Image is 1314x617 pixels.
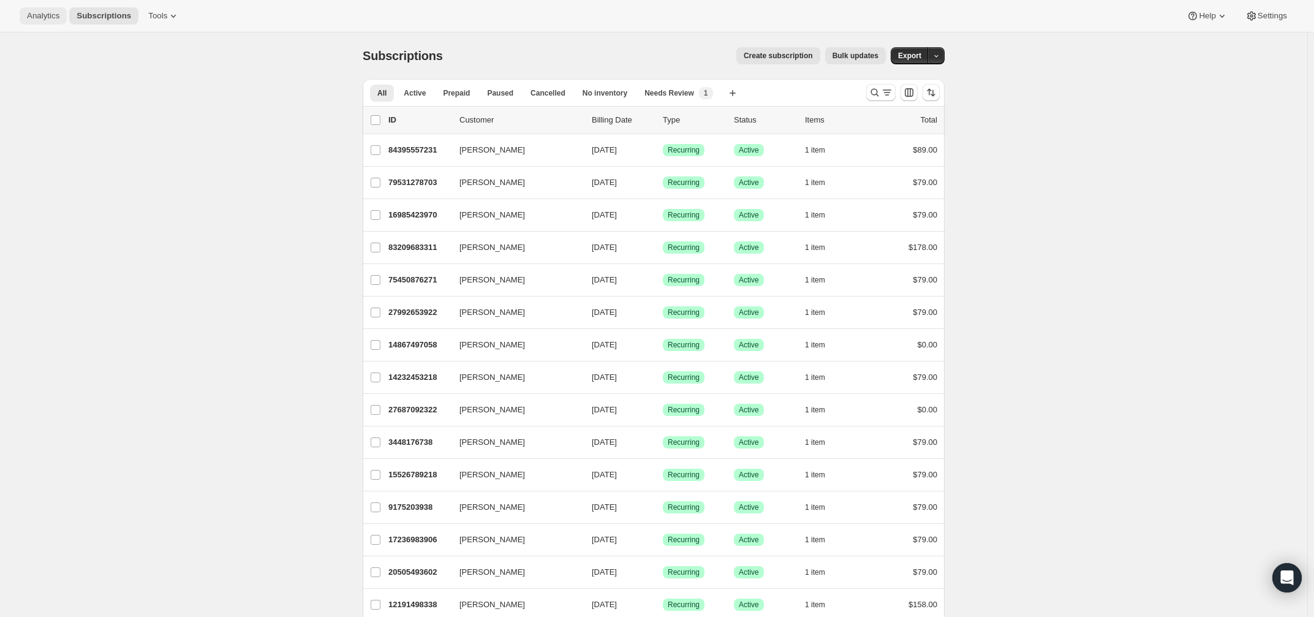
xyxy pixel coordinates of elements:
button: 1 item [805,336,839,354]
span: Recurring [668,373,700,382]
button: Export [891,47,929,64]
span: [DATE] [592,535,617,544]
p: 15526789218 [388,469,450,481]
p: 83209683311 [388,241,450,254]
button: [PERSON_NAME] [452,433,575,452]
button: Settings [1238,7,1294,25]
button: 1 item [805,401,839,418]
p: Customer [459,114,582,126]
div: 83209683311[PERSON_NAME][DATE]SuccessRecurringSuccessActive1 item$178.00 [388,239,937,256]
span: 1 item [805,178,825,187]
span: Create subscription [744,51,813,61]
div: Type [663,114,724,126]
p: 12191498338 [388,599,450,611]
span: Recurring [668,600,700,610]
span: $79.00 [913,437,937,447]
span: $0.00 [917,340,937,349]
span: Active [739,437,759,447]
span: 1 item [805,373,825,382]
span: All [377,88,387,98]
button: Sort the results [923,84,940,101]
span: [PERSON_NAME] [459,241,525,254]
button: 1 item [805,466,839,483]
p: 14867497058 [388,339,450,351]
span: Recurring [668,243,700,252]
button: [PERSON_NAME] [452,173,575,192]
span: Analytics [27,11,59,21]
span: [PERSON_NAME] [459,176,525,189]
button: 1 item [805,564,839,581]
span: [PERSON_NAME] [459,404,525,416]
button: 1 item [805,304,839,321]
button: Tools [141,7,187,25]
span: Recurring [668,470,700,480]
p: 16985423970 [388,209,450,221]
span: 1 item [805,275,825,285]
span: Active [739,275,759,285]
span: [PERSON_NAME] [459,209,525,221]
button: 1 item [805,596,839,613]
span: Active [739,535,759,545]
button: [PERSON_NAME] [452,205,575,225]
span: Recurring [668,502,700,512]
span: Recurring [668,308,700,317]
span: $158.00 [908,600,937,609]
span: $178.00 [908,243,937,252]
span: [PERSON_NAME] [459,436,525,449]
span: 1 item [805,210,825,220]
span: Cancelled [531,88,565,98]
div: 9175203938[PERSON_NAME][DATE]SuccessRecurringSuccessActive1 item$79.00 [388,499,937,516]
p: 14232453218 [388,371,450,384]
span: $79.00 [913,275,937,284]
span: Recurring [668,567,700,577]
p: ID [388,114,450,126]
button: Create subscription [736,47,820,64]
span: [DATE] [592,373,617,382]
button: [PERSON_NAME] [452,238,575,257]
button: [PERSON_NAME] [452,270,575,290]
button: Search and filter results [866,84,896,101]
span: Recurring [668,405,700,415]
span: Active [739,600,759,610]
span: Recurring [668,145,700,155]
span: Recurring [668,340,700,350]
p: 9175203938 [388,501,450,513]
button: [PERSON_NAME] [452,303,575,322]
button: [PERSON_NAME] [452,140,575,160]
span: [PERSON_NAME] [459,469,525,481]
span: 1 [704,88,708,98]
span: Needs Review [644,88,694,98]
p: Total [921,114,937,126]
span: Subscriptions [363,49,443,62]
span: Prepaid [443,88,470,98]
div: 27992653922[PERSON_NAME][DATE]SuccessRecurringSuccessActive1 item$79.00 [388,304,937,321]
p: 75450876271 [388,274,450,286]
button: Create new view [723,85,742,102]
p: 79531278703 [388,176,450,189]
div: Open Intercom Messenger [1272,563,1302,592]
button: 1 item [805,206,839,224]
span: [DATE] [592,210,617,219]
span: [DATE] [592,405,617,414]
p: 3448176738 [388,436,450,449]
p: 84395557231 [388,144,450,156]
div: IDCustomerBilling DateTypeStatusItemsTotal [388,114,937,126]
div: 20505493602[PERSON_NAME][DATE]SuccessRecurringSuccessActive1 item$79.00 [388,564,937,581]
button: 1 item [805,271,839,289]
span: 1 item [805,567,825,577]
div: 14232453218[PERSON_NAME][DATE]SuccessRecurringSuccessActive1 item$79.00 [388,369,937,386]
span: Subscriptions [77,11,131,21]
span: Active [739,405,759,415]
span: [PERSON_NAME] [459,274,525,286]
span: Paused [487,88,513,98]
button: 1 item [805,434,839,451]
span: 1 item [805,502,825,512]
p: 17236983906 [388,534,450,546]
button: Help [1179,7,1235,25]
span: [DATE] [592,567,617,577]
div: 79531278703[PERSON_NAME][DATE]SuccessRecurringSuccessActive1 item$79.00 [388,174,937,191]
span: $79.00 [913,535,937,544]
span: Help [1199,11,1215,21]
button: [PERSON_NAME] [452,498,575,517]
span: Recurring [668,178,700,187]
